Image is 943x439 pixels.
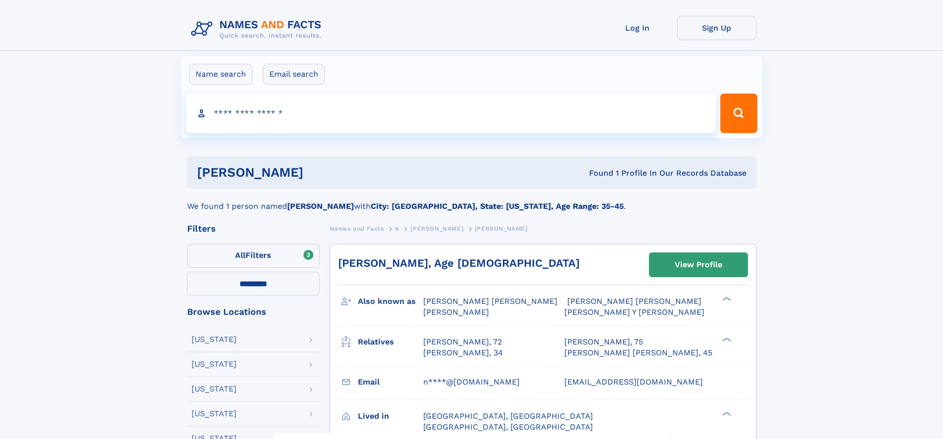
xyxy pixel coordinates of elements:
a: K [395,222,399,235]
span: [PERSON_NAME] [410,225,463,232]
div: ❯ [720,336,732,342]
a: [PERSON_NAME], 34 [423,347,503,358]
div: Found 1 Profile In Our Records Database [446,168,746,179]
label: Name search [189,64,252,85]
div: ❯ [720,410,732,417]
div: ❯ [720,296,732,302]
span: [GEOGRAPHIC_DATA], [GEOGRAPHIC_DATA] [423,422,593,432]
h3: Email [358,374,423,390]
label: Email search [263,64,325,85]
img: Logo Names and Facts [187,16,330,43]
span: [EMAIL_ADDRESS][DOMAIN_NAME] [564,377,703,387]
div: We found 1 person named with . [187,189,756,212]
span: [PERSON_NAME] [475,225,528,232]
span: [PERSON_NAME] [PERSON_NAME] [567,296,701,306]
span: All [235,250,246,260]
b: City: [GEOGRAPHIC_DATA], State: [US_STATE], Age Range: 35-45 [371,201,624,211]
a: [PERSON_NAME] [PERSON_NAME], 45 [564,347,712,358]
div: Browse Locations [187,307,320,316]
a: [PERSON_NAME], 72 [423,337,502,347]
input: search input [186,94,716,133]
a: [PERSON_NAME], 75 [564,337,643,347]
button: Search Button [720,94,757,133]
div: [US_STATE] [192,336,237,343]
a: Log In [598,16,677,40]
a: Names and Facts [330,222,384,235]
span: [PERSON_NAME] Y [PERSON_NAME] [564,307,704,317]
div: Filters [187,224,320,233]
label: Filters [187,244,320,268]
h3: Relatives [358,334,423,350]
div: [US_STATE] [192,410,237,418]
span: [PERSON_NAME] [PERSON_NAME] [423,296,557,306]
a: Sign Up [677,16,756,40]
span: [PERSON_NAME] [423,307,489,317]
a: View Profile [649,253,747,277]
div: View Profile [675,253,722,276]
a: [PERSON_NAME], Age [DEMOGRAPHIC_DATA] [338,257,580,269]
h1: [PERSON_NAME] [197,166,447,179]
b: [PERSON_NAME] [287,201,354,211]
h3: Lived in [358,408,423,425]
span: [GEOGRAPHIC_DATA], [GEOGRAPHIC_DATA] [423,411,593,421]
div: [US_STATE] [192,360,237,368]
a: [PERSON_NAME] [410,222,463,235]
span: K [395,225,399,232]
h3: Also known as [358,293,423,310]
div: [US_STATE] [192,385,237,393]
